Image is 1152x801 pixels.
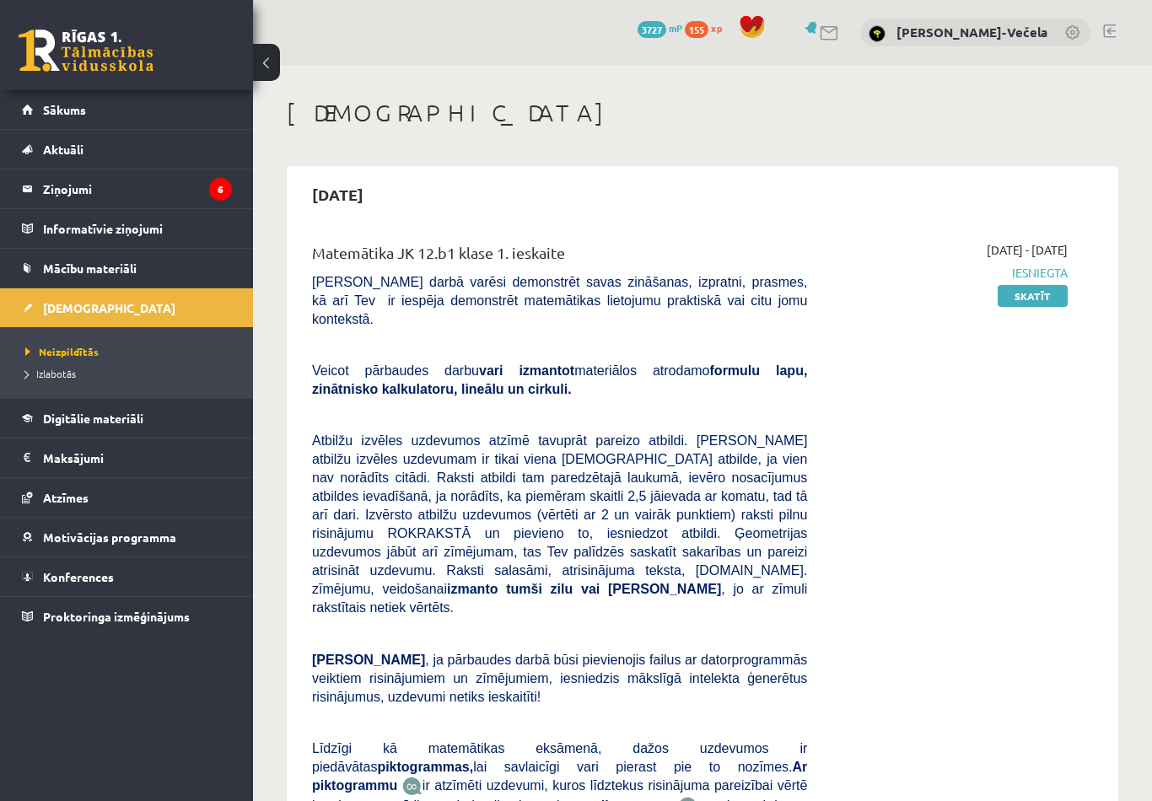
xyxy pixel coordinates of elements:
legend: Informatīvie ziņojumi [43,209,232,248]
a: Atzīmes [22,478,232,517]
span: Digitālie materiāli [43,411,143,426]
b: izmanto [447,582,498,596]
span: Neizpildītās [25,345,99,358]
span: [DATE] - [DATE] [987,241,1068,259]
h1: [DEMOGRAPHIC_DATA] [287,99,1118,127]
span: Atzīmes [43,490,89,505]
a: Maksājumi [22,438,232,477]
span: Izlabotās [25,367,76,380]
legend: Ziņojumi [43,169,232,208]
div: Matemātika JK 12.b1 klase 1. ieskaite [312,241,807,272]
span: Sākums [43,102,86,117]
span: Aktuāli [43,142,83,157]
span: Proktoringa izmēģinājums [43,609,190,624]
b: Ar piktogrammu [312,760,807,793]
a: Neizpildītās [25,344,236,359]
img: Laura Avika-Večela [869,25,886,42]
span: xp [711,21,722,35]
a: Ziņojumi6 [22,169,232,208]
i: 6 [209,178,232,201]
span: [PERSON_NAME] darbā varēsi demonstrēt savas zināšanas, izpratni, prasmes, kā arī Tev ir iespēja d... [312,275,807,326]
span: Veicot pārbaudes darbu materiālos atrodamo [312,363,807,396]
a: Rīgas 1. Tālmācības vidusskola [19,30,153,72]
span: Motivācijas programma [43,530,176,545]
a: Skatīt [998,285,1068,307]
span: 3727 [638,21,666,38]
a: [DEMOGRAPHIC_DATA] [22,288,232,327]
b: tumši zilu vai [PERSON_NAME] [506,582,721,596]
span: [PERSON_NAME] [312,653,425,667]
img: JfuEzvunn4EvwAAAAASUVORK5CYII= [402,777,423,796]
span: Konferences [43,569,114,584]
span: 155 [685,21,708,38]
a: [PERSON_NAME]-Večela [896,24,1047,40]
a: Informatīvie ziņojumi [22,209,232,248]
b: vari izmantot [479,363,574,378]
span: mP [669,21,682,35]
a: 3727 mP [638,21,682,35]
a: Sākums [22,90,232,129]
a: Proktoringa izmēģinājums [22,597,232,636]
span: Atbilžu izvēles uzdevumos atzīmē tavuprāt pareizo atbildi. [PERSON_NAME] atbilžu izvēles uzdevuma... [312,433,807,615]
a: 155 xp [685,21,730,35]
a: Digitālie materiāli [22,399,232,438]
a: Mācību materiāli [22,249,232,288]
a: Konferences [22,557,232,596]
h2: [DATE] [295,175,380,214]
b: formulu lapu, zinātnisko kalkulatoru, lineālu un cirkuli. [312,363,807,396]
a: Izlabotās [25,366,236,381]
span: , ja pārbaudes darbā būsi pievienojis failus ar datorprogrammās veiktiem risinājumiem un zīmējumi... [312,653,807,704]
a: Aktuāli [22,130,232,169]
span: Iesniegta [832,264,1068,282]
a: Motivācijas programma [22,518,232,556]
span: Mācību materiāli [43,261,137,276]
span: Līdzīgi kā matemātikas eksāmenā, dažos uzdevumos ir piedāvātas lai savlaicīgi vari pierast pie to... [312,741,807,793]
span: [DEMOGRAPHIC_DATA] [43,300,175,315]
legend: Maksājumi [43,438,232,477]
b: piktogrammas, [377,760,473,774]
